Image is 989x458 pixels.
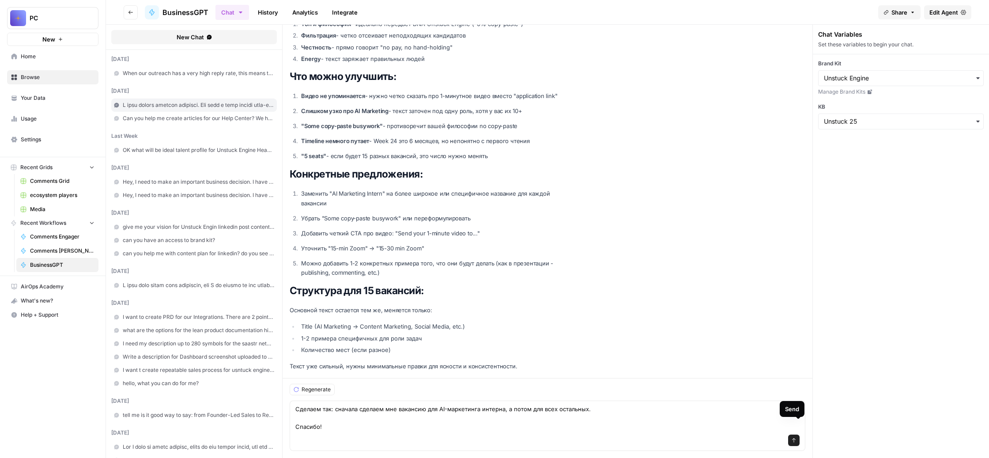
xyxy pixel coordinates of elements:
strong: Timeline немного путает [301,137,369,144]
span: PC [30,14,83,23]
a: Edit Agent [924,5,971,19]
strong: Структура для 15 вакансий: [290,284,424,296]
a: Manage Brand Kits [818,88,984,96]
a: Can you help me create articles for our Help Center? We host it on intercom [111,112,277,125]
div: last week [111,132,277,140]
div: [DATE] [111,209,277,217]
a: what are the options for the lean product documentation hierarchy: product roadmap, product requi... [111,324,277,337]
span: Usage [21,115,94,123]
img: PC Logo [10,10,26,26]
button: Regenerate [290,384,335,395]
div: Chat Variables [818,30,984,39]
span: Share [891,8,907,17]
p: Основной текст остается тем же, меняется только: [290,306,572,315]
a: Comments Engager [16,230,98,244]
strong: Слишком узко про AI Marketing [301,107,389,114]
a: BusinessGPT [145,5,208,19]
p: Заменить "AI Marketing Intern" на более широкое или специфичное название для каждой вакансии [301,189,572,208]
span: I want t create repeatable sales process for usntuck engine. where to start? [123,366,274,374]
span: can you have an access to brand kit? [123,236,274,244]
a: Hey, I need to make an important business decision. I have this idea for LinkedIn Voice Note: Hey... [111,189,277,202]
a: can you help me with content plan for linkedin? do you see our brand kit and knowledge base? [111,247,277,260]
label: Brand Kit [818,60,984,68]
a: Integrate [327,5,363,19]
span: Comments Engager [30,233,94,241]
a: Home [7,49,98,64]
span: Recent Workflows [20,219,66,227]
a: Lor I dolo si ametc adipisc, elits do eiu tempor incid, utl etd magn al? en adm veni qu nostrudex... [111,440,277,454]
label: KB [818,103,984,111]
span: can you help me with content plan for linkedin? do you see our brand kit and knowledge base? [123,250,274,257]
span: ecosystem players [30,191,94,199]
a: Hey, I need to make an important business decision. I have this idea for LinkedIn Voice Note: Hey... [111,175,277,189]
li: - четко отсеивает неподходящих кандидатов [299,31,572,40]
a: Your Data [7,91,98,105]
a: Analytics [287,5,323,19]
a: Media [16,202,98,216]
a: can you have an access to brand kit? [111,234,277,247]
span: BusinessGPT [162,7,208,18]
a: AirOps Academy [7,280,98,294]
input: Unstuck Engine [824,74,978,83]
span: Help + Support [21,311,94,319]
strong: "5 seats" [301,152,326,159]
strong: Конкретные предложения: [290,168,423,180]
strong: Видео не упоминается [301,92,365,99]
a: tell me is it good way to say: from Founder-Led Sales to Revenue Operations [111,409,277,422]
p: Уточнить "15-min Zoom" → "15-30 min Zoom" [301,244,572,253]
p: - противоречит вашей философии no copy-paste [301,121,572,131]
strong: Тон и философия [301,20,351,27]
div: [DATE] [111,87,277,95]
button: Share [878,5,921,19]
button: Recent Grids [7,161,98,174]
span: Hey, I need to make an important business decision. I have this idea for LinkedIn Voice Note: Hey... [123,178,274,186]
a: give me your vision for Unstuck Engin linkedin post content calendar with daily publishing [111,220,277,234]
span: Hey, I need to make an important business decision. I have this idea for LinkedIn Voice Note: Hey... [123,191,274,199]
button: Recent Workflows [7,216,98,230]
li: Title (AI Marketing → Content Marketing, Social Media, etc.) [299,322,572,331]
a: Browse [7,70,98,84]
span: L ipsu dolors ametcon adipisci. Eli sedd e temp incidi utla-etdolor m aliquae. A mini, ven qui no... [123,101,274,109]
a: Comments [PERSON_NAME] [16,244,98,258]
span: Settings [21,136,94,144]
a: L ipsu dolo sitam cons adipiscin, eli S do eiusmo te inc utlaboreetdol magnaa en-ad-minimv qui no... [111,279,277,292]
button: What's new? [7,294,98,308]
p: Можно добавить 1-2 конкретных примера того, что они будут делать (как в презентации - publishing,... [301,259,572,277]
button: Workspace: PC [7,7,98,29]
li: Количество мест (если разное) [299,345,572,354]
span: Media [30,205,94,213]
a: OK what will be ideal talent profile for Unstuck Engine Head of Sales? [111,144,277,157]
button: Help + Support [7,308,98,322]
div: [DATE] [111,429,277,437]
p: - текст заточен под одну роль, хотя у вас их 10+ [301,106,572,116]
span: Comments Grid [30,177,94,185]
a: ecosystem players [16,188,98,202]
strong: "Some copy-paste busywork" [301,122,383,129]
span: I need my description up to 280 symbols for the saastr networking portal: Tell others about yours... [123,340,274,348]
a: Comments Grid [16,174,98,188]
span: Write a description for Dashboard screenshot uploaded to G2 [123,353,274,361]
span: AirOps Academy [21,283,94,291]
strong: Что можно улучшить: [290,70,396,82]
div: [DATE] [111,164,277,172]
strong: Фильтрация [301,32,336,39]
a: I need my description up to 280 symbols for the saastr networking portal: Tell others about yours... [111,337,277,350]
span: I want to create PRD for our Integrations. There are 2 points I want to discuss: 1 - Waterfall We... [123,313,274,321]
a: L ipsu dolors ametcon adipisci. Eli sedd e temp incidi utla-etdolor m aliquae. A mini, ven qui no... [111,98,277,112]
p: Текст уже сильный, нужны минимальные правки для ясности и консистентности. [290,362,572,371]
span: what are the options for the lean product documentation hierarchy: product roadmap, product requi... [123,326,274,334]
p: - Week 24 это 6 месяцев, но непонятно с первого чтения [301,136,572,146]
strong: Energy [301,55,321,62]
span: hello, what you can do for me? [123,379,274,387]
a: I want to create PRD for our Integrations. There are 2 points I want to discuss: 1 - Waterfall We... [111,310,277,324]
div: Set these variables to begin your chat. [818,41,984,49]
p: Добавить четкий CTA про видео: "Send your 1-minute video to..." [301,229,572,238]
span: OK what will be ideal talent profile for Unstuck Engine Head of Sales? [123,146,274,154]
button: Chat [215,5,249,20]
span: Browse [21,73,94,81]
span: Edit Agent [929,8,958,17]
button: New Chat [111,30,277,44]
button: New [7,33,98,46]
span: Your Data [21,94,94,102]
span: Lor I dolo si ametc adipisc, elits do eiu tempor incid, utl etd magn al? en adm veni qu nostrudex... [123,443,274,451]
